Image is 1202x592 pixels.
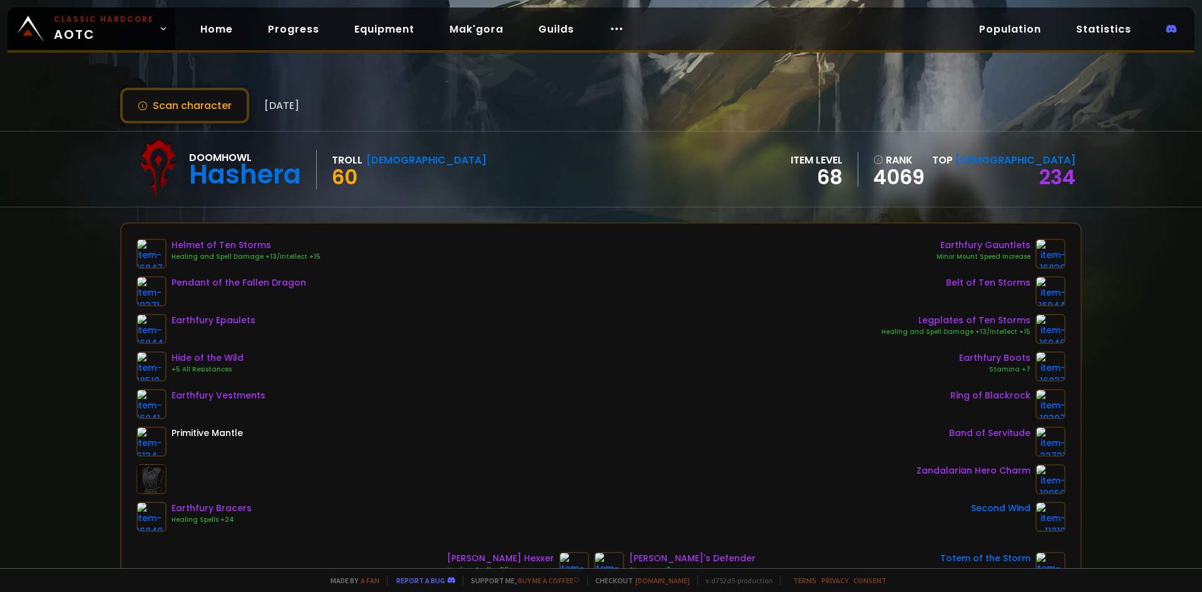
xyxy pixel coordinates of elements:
div: Band of Servitude [949,427,1030,440]
div: Second Wind [971,502,1030,515]
div: rank [873,152,925,168]
div: Ring of Blackrock [950,389,1030,402]
img: item-16841 [136,389,167,419]
div: Primitive Mantle [172,427,243,440]
div: Totem of the Storm [940,552,1030,565]
div: Earthfury Vestments [172,389,265,402]
div: Earthfury Gauntlets [937,239,1030,252]
a: 234 [1039,163,1076,191]
div: Troll [332,152,362,168]
div: Earthfury Bracers [172,502,252,515]
a: Report a bug [396,576,445,585]
div: Pendant of the Fallen Dragon [172,276,306,289]
div: [PERSON_NAME] Hexxer [447,552,554,565]
a: Equipment [344,16,424,42]
div: 68 [791,168,843,187]
a: Guilds [528,16,584,42]
img: item-11819 [1035,502,1066,532]
img: item-22721 [1035,427,1066,457]
div: Healing and Spell Damage +13/Intellect +15 [172,252,321,262]
a: Mak'gora [439,16,513,42]
div: Hashera [189,165,301,184]
span: Checkout [587,576,690,585]
div: [PERSON_NAME]'s Defender [629,552,756,565]
img: item-6134 [136,427,167,457]
img: item-16840 [136,502,167,532]
a: a fan [361,576,379,585]
img: item-19371 [136,276,167,306]
img: item-16837 [1035,351,1066,382]
img: item-16844 [136,314,167,344]
span: Support me, [463,576,580,585]
div: Belt of Ten Storms [946,276,1030,289]
button: Scan character [120,88,249,123]
small: Classic Hardcore [54,14,154,25]
a: Terms [793,576,816,585]
img: item-19890 [559,552,589,582]
span: Made by [323,576,379,585]
div: Healing Spells +24 [172,515,252,525]
div: Hide of the Wild [172,351,244,365]
a: Population [969,16,1051,42]
a: Buy me a coffee [518,576,580,585]
div: [DEMOGRAPHIC_DATA] [366,152,486,168]
img: item-16947 [136,239,167,269]
div: Doomhowl [189,150,301,165]
a: Statistics [1066,16,1141,42]
img: item-16944 [1035,276,1066,306]
span: [DATE] [264,98,299,113]
div: Zandalarian Hero Charm [917,464,1030,477]
div: Stamina +7 [629,565,756,575]
div: Helmet of Ten Storms [172,239,321,252]
div: Healing Spells +55 [447,565,554,575]
div: Minor Mount Speed Increase [937,252,1030,262]
div: Earthfury Boots [959,351,1030,365]
div: Stamina +7 [959,365,1030,375]
span: v. d752d5 - production [697,576,773,585]
div: +5 All Resistances [172,365,244,375]
span: 60 [332,163,357,191]
div: item level [791,152,843,168]
img: item-19950 [1035,464,1066,494]
a: Privacy [821,576,848,585]
div: Earthfury Epaulets [172,314,255,327]
a: [DOMAIN_NAME] [635,576,690,585]
img: item-17106 [594,552,624,582]
a: Home [190,16,243,42]
span: AOTC [54,14,154,44]
a: Classic HardcoreAOTC [8,8,175,50]
div: Healing and Spell Damage +13/Intellect +15 [881,327,1030,337]
a: Consent [853,576,886,585]
a: 4069 [873,168,925,187]
div: Top [932,152,1076,168]
img: item-23199 [1035,552,1066,582]
img: item-16839 [1035,239,1066,269]
span: [DEMOGRAPHIC_DATA] [955,153,1076,167]
img: item-19397 [1035,389,1066,419]
img: item-16946 [1035,314,1066,344]
a: Progress [258,16,329,42]
img: item-18510 [136,351,167,382]
div: Legplates of Ten Storms [881,314,1030,327]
